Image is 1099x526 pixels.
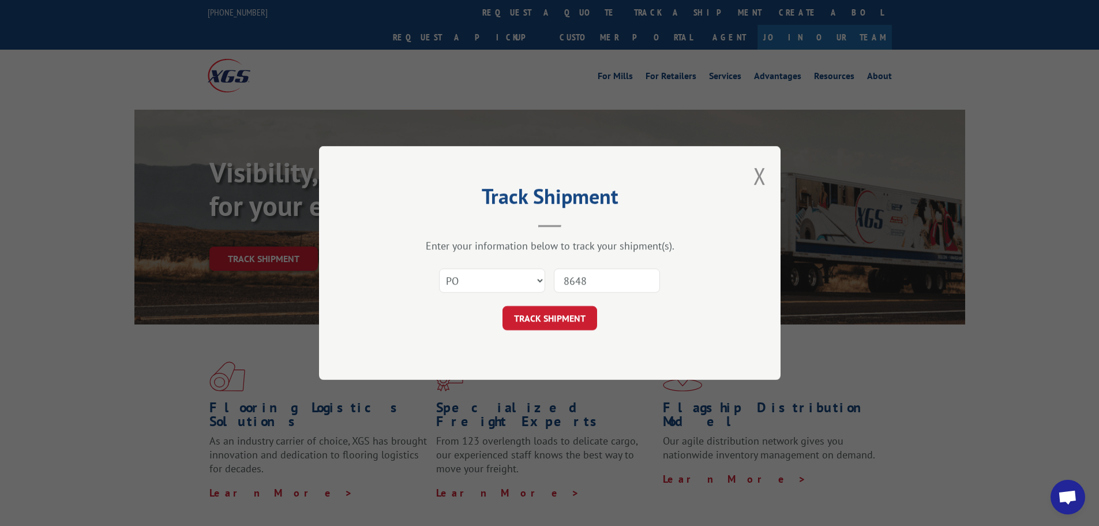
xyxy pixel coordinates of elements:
button: Close modal [753,161,766,191]
input: Number(s) [554,268,660,293]
button: TRACK SHIPMENT [502,306,597,330]
div: Enter your information below to track your shipment(s). [377,239,723,252]
div: Open chat [1051,480,1085,514]
h2: Track Shipment [377,188,723,210]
